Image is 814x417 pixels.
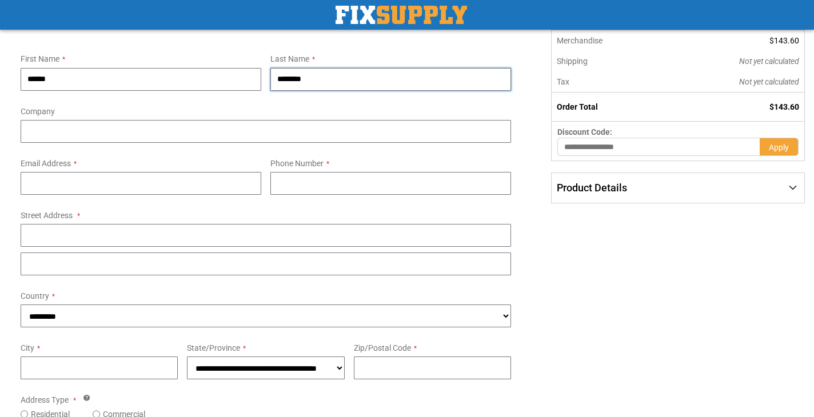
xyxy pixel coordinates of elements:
span: Not yet calculated [739,57,799,66]
span: $143.60 [769,36,799,45]
th: Tax [552,71,664,93]
img: Fix Industrial Supply [336,6,467,24]
span: State/Province [187,343,240,352]
button: Apply [760,138,799,156]
span: Company [21,107,55,116]
span: Country [21,291,49,300]
span: Last Name [270,54,309,63]
span: Zip/Postal Code [354,343,411,352]
span: Product Details [557,182,627,194]
span: Not yet calculated [739,77,799,86]
span: Apply [769,143,789,152]
th: Merchandise [552,30,664,51]
span: First Name [21,54,59,63]
a: store logo [336,6,467,24]
span: Street Address [21,211,73,220]
span: City [21,343,34,352]
span: Discount Code: [557,127,612,137]
span: Shipping [557,57,588,66]
strong: Order Total [557,102,598,111]
span: Address Type [21,395,69,404]
span: Email Address [21,159,71,168]
span: Phone Number [270,159,324,168]
span: $143.60 [769,102,799,111]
